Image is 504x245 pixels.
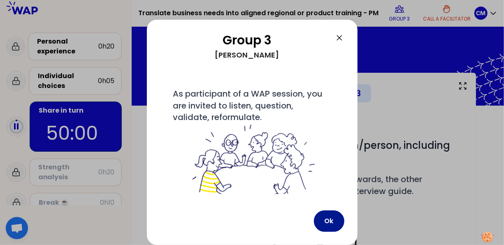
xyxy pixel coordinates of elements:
h2: Group 3 [160,33,334,48]
span: As participant of a WAP session, you are invited to listen, question, validate, reformulate. [173,88,331,201]
button: Ok [314,210,344,232]
img: filesOfInstructions%2Fbienvenue%20dans%20votre%20groupe%20-%20petit.png [188,123,317,201]
div: [PERSON_NAME] [160,48,334,62]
